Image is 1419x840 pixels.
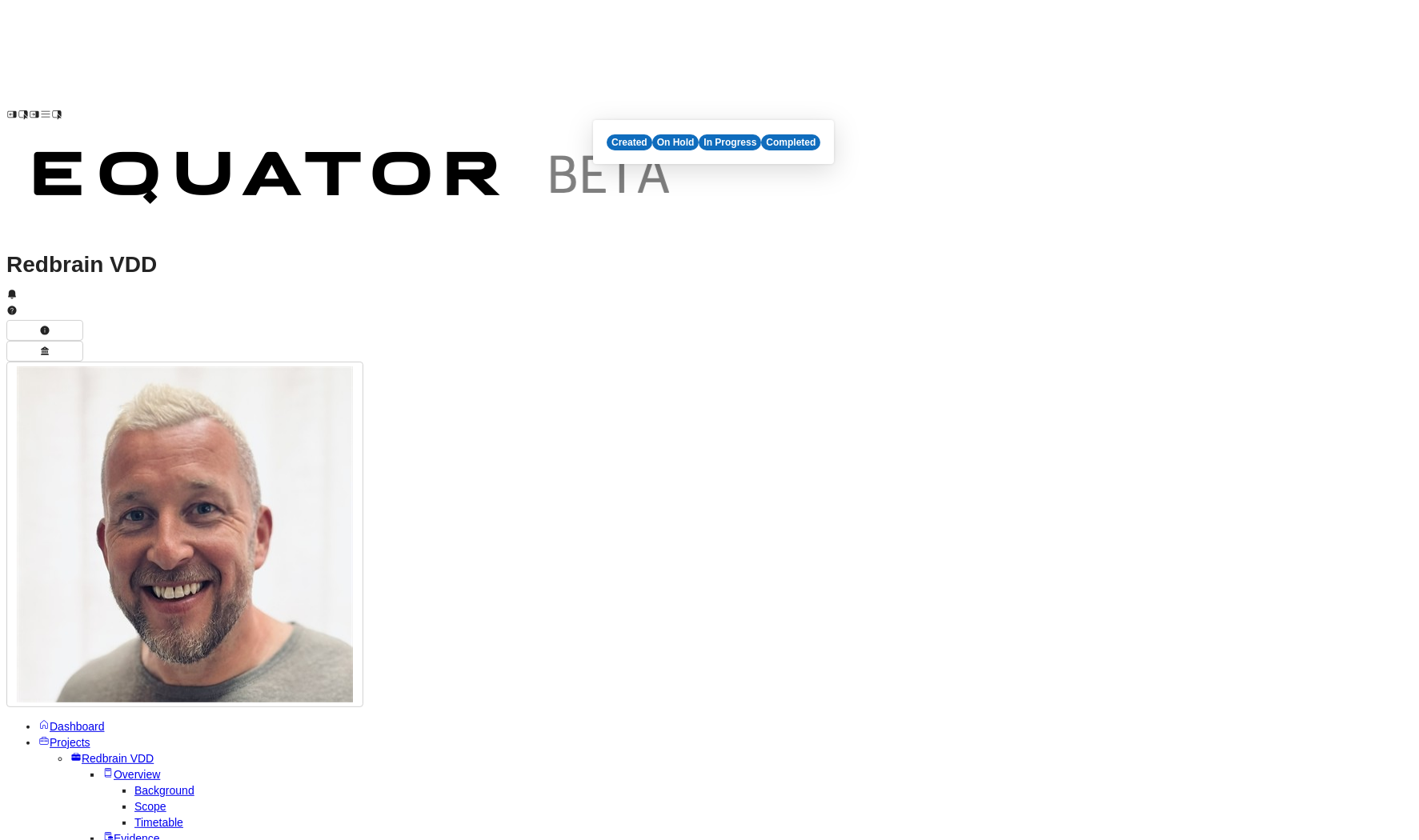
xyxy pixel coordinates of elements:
[50,720,105,733] span: Dashboard
[17,366,353,702] img: Profile Icon
[102,768,160,781] a: Overview
[699,134,761,150] div: In Progress
[114,768,160,781] span: Overview
[652,134,699,150] div: On Hold
[134,784,194,797] a: Background
[82,752,154,765] span: Redbrain VDD
[38,720,105,733] a: Dashboard
[62,6,759,120] img: Customer Logo
[6,257,1413,273] h1: Redbrain VDD
[38,736,90,749] a: Projects
[134,816,183,829] a: Timetable
[607,134,652,150] div: Created
[134,800,166,813] a: Scope
[50,736,90,749] span: Projects
[70,752,154,765] a: Redbrain VDD
[762,134,821,150] div: Completed
[6,124,703,238] img: Customer Logo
